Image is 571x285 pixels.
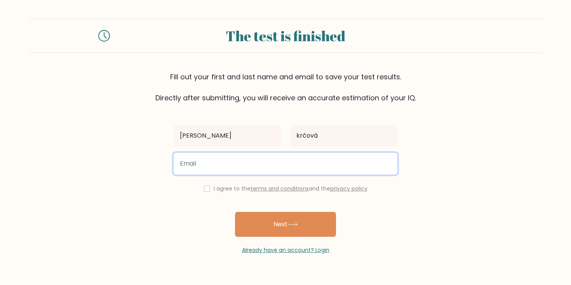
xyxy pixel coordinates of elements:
a: privacy policy [330,185,367,192]
button: Next [235,212,336,237]
input: Last name [290,125,397,147]
div: Fill out your first and last name and email to save your test results. Directly after submitting,... [29,72,542,103]
div: The test is finished [119,25,452,46]
a: terms and conditions [251,185,309,192]
input: Email [174,153,397,175]
label: I agree to the and the [214,185,367,192]
input: First name [174,125,281,147]
a: Already have an account? Login [242,246,329,254]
